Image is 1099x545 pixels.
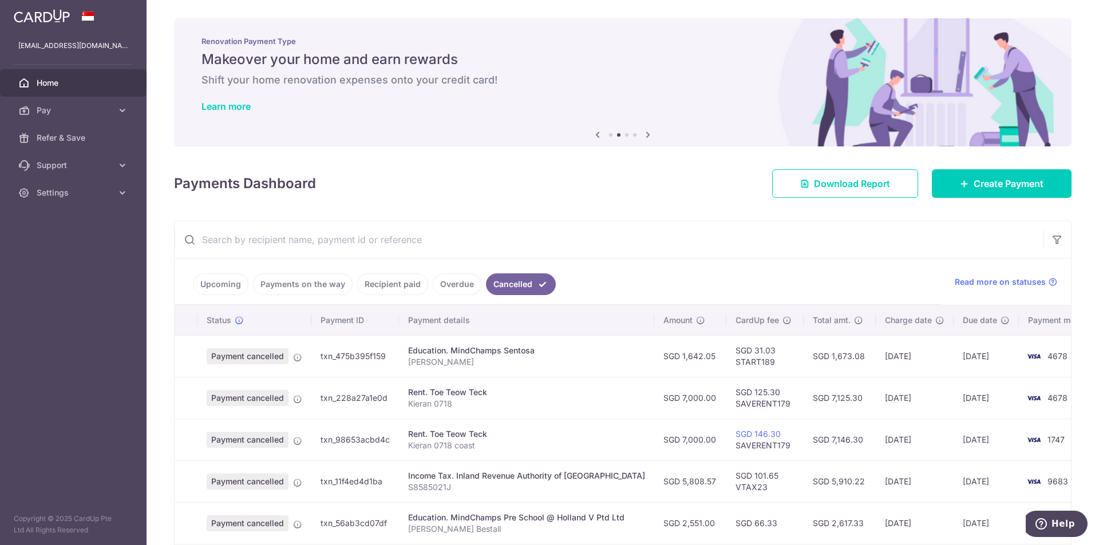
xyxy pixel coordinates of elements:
td: [DATE] [954,419,1019,460]
span: Status [207,315,231,326]
td: [DATE] [876,335,954,377]
p: S8585021J [408,482,645,493]
span: Charge date [885,315,932,326]
a: Download Report [772,169,918,198]
span: Settings [37,187,112,198]
td: [DATE] [954,502,1019,544]
span: 9683 [1047,476,1068,486]
th: Payment ID [311,305,399,335]
h5: Makeover your home and earn rewards [201,50,1044,69]
td: [DATE] [876,502,954,544]
th: Payment details [399,305,654,335]
img: Bank Card [1022,391,1045,405]
td: txn_56ab3cd07df [311,502,399,544]
td: txn_475b395f159 [311,335,399,377]
span: Amount [663,315,693,326]
span: Payment cancelled [207,515,288,531]
td: SAVERENT179 [726,419,804,460]
td: txn_11f4ed4d1ba [311,460,399,502]
td: [DATE] [876,377,954,419]
td: SGD 7,146.30 [804,419,876,460]
td: SGD 66.33 [726,502,804,544]
span: Total amt. [813,315,851,326]
span: Create Payment [974,177,1043,190]
span: Payment cancelled [207,390,288,406]
td: SGD 7,000.00 [654,419,726,460]
div: Rent. Toe Teow Teck [408,428,645,440]
span: 1747 [1047,435,1065,444]
p: Kieran 0718 coast [408,440,645,451]
h6: Shift your home renovation expenses onto your credit card! [201,73,1044,87]
input: Search by recipient name, payment id or reference [175,221,1043,258]
td: SGD 2,617.33 [804,502,876,544]
p: [PERSON_NAME] Bestall [408,523,645,535]
td: SGD 1,673.08 [804,335,876,377]
h4: Payments Dashboard [174,173,316,194]
td: [DATE] [876,419,954,460]
span: Payment cancelled [207,474,288,490]
span: Download Report [814,177,890,190]
p: Renovation Payment Type [201,37,1044,46]
td: txn_98653acbd4c [311,419,399,460]
span: 4678 [1047,393,1068,403]
div: Rent. Toe Teow Teck [408,387,645,398]
img: Renovation banner [174,18,1072,146]
a: Read more on statuses [955,276,1057,288]
td: [DATE] [876,460,954,502]
iframe: Opens a widget where you can find more information [1026,511,1088,539]
a: Payments on the way [253,273,353,295]
td: SGD 7,125.30 [804,377,876,419]
td: SGD 125.30 SAVERENT179 [726,377,804,419]
span: 4678 [1047,351,1068,361]
a: Recipient paid [357,273,428,295]
td: SGD 5,910.22 [804,460,876,502]
span: CardUp fee [736,315,779,326]
p: [EMAIL_ADDRESS][DOMAIN_NAME] [18,40,128,51]
span: Pay [37,105,112,116]
div: Income Tax. Inland Revenue Authority of [GEOGRAPHIC_DATA] [408,470,645,482]
img: Bank Card [1022,516,1045,530]
img: CardUp [14,9,70,23]
span: Read more on statuses [955,276,1046,288]
p: [PERSON_NAME] [408,356,645,368]
td: txn_228a27a1e0d [311,377,399,419]
p: Kieran 0718 [408,398,645,409]
img: Bank Card [1022,433,1045,447]
td: [DATE] [954,377,1019,419]
span: Payment cancelled [207,348,288,364]
a: Cancelled [486,273,556,295]
a: Create Payment [932,169,1072,198]
span: Support [37,160,112,171]
span: Payment cancelled [207,432,288,448]
a: Learn more [201,101,251,112]
td: [DATE] [954,335,1019,377]
span: Refer & Save [37,132,112,144]
td: SGD 5,808.57 [654,460,726,502]
a: Overdue [433,273,481,295]
td: SGD 31.03 START189 [726,335,804,377]
td: SGD 1,642.05 [654,335,726,377]
img: Bank Card [1022,475,1045,488]
div: Education. MindChamps Sentosa [408,345,645,356]
span: Due date [963,315,997,326]
a: SGD 146.30 [736,429,781,439]
td: SGD 7,000.00 [654,377,726,419]
div: Education. MindChamps Pre School @ Holland V Ptd Ltd [408,512,645,523]
span: Home [37,77,112,89]
a: Upcoming [193,273,248,295]
td: SGD 101.65 VTAX23 [726,460,804,502]
td: [DATE] [954,460,1019,502]
td: SGD 2,551.00 [654,502,726,544]
img: Bank Card [1022,349,1045,363]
